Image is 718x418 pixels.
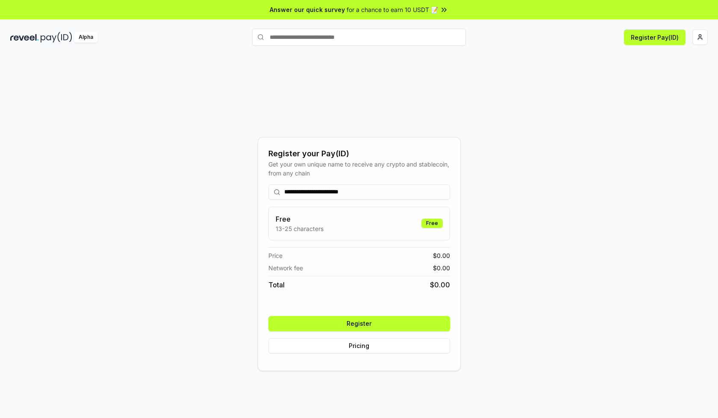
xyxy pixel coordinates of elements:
p: 13-25 characters [276,224,324,233]
div: Get your own unique name to receive any crypto and stablecoin, from any chain [268,160,450,178]
span: $ 0.00 [433,251,450,260]
img: pay_id [41,32,72,43]
button: Register Pay(ID) [624,29,686,45]
img: reveel_dark [10,32,39,43]
button: Pricing [268,338,450,354]
span: Price [268,251,282,260]
h3: Free [276,214,324,224]
span: for a chance to earn 10 USDT 📝 [347,5,438,14]
span: Answer our quick survey [270,5,345,14]
span: $ 0.00 [433,263,450,272]
span: $ 0.00 [430,280,450,290]
div: Free [421,219,443,228]
span: Total [268,280,285,290]
div: Alpha [74,32,98,43]
button: Register [268,316,450,331]
span: Network fee [268,263,303,272]
div: Register your Pay(ID) [268,148,450,160]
